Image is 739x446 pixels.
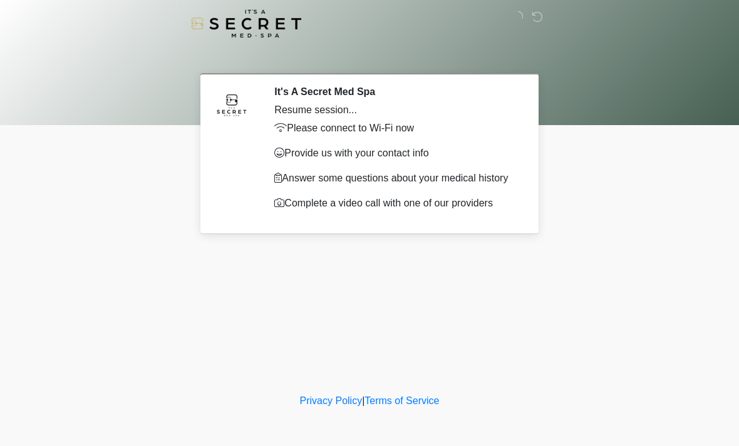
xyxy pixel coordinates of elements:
[274,121,517,136] p: Please connect to Wi-Fi now
[194,45,545,68] h1: ‎ ‎
[274,171,517,186] p: Answer some questions about your medical history
[300,395,363,406] a: Privacy Policy
[274,103,517,118] div: Resume session...
[274,86,517,98] h2: It's A Secret Med Spa
[274,146,517,161] p: Provide us with your contact info
[274,196,517,211] p: Complete a video call with one of our providers
[362,395,364,406] a: |
[364,395,439,406] a: Terms of Service
[213,86,251,123] img: Agent Avatar
[191,9,301,38] img: It's A Secret Med Spa Logo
